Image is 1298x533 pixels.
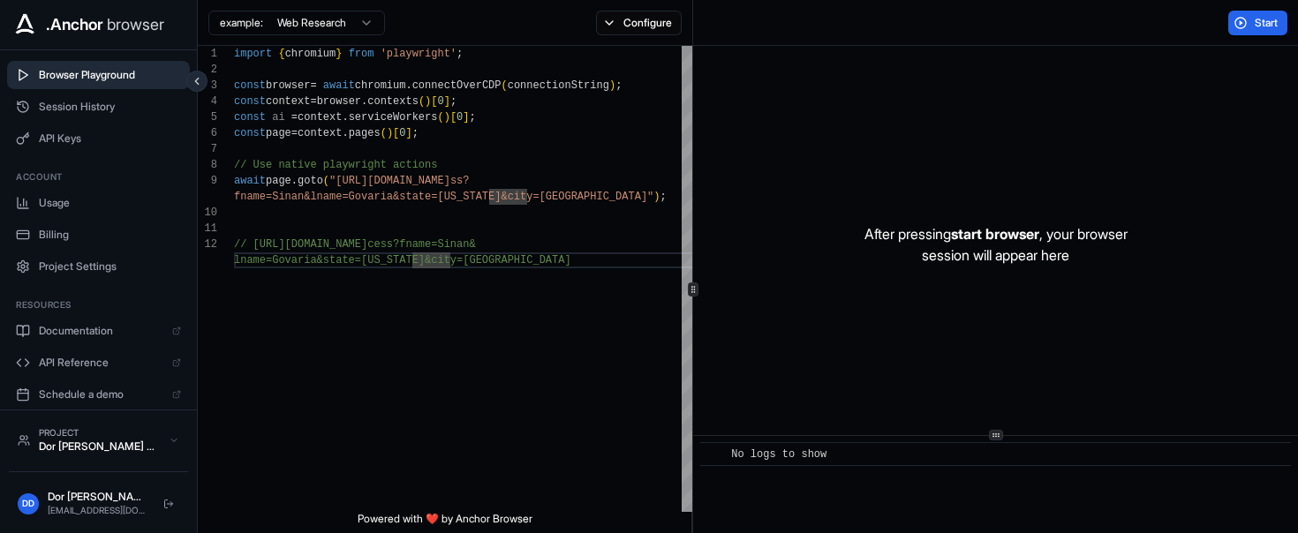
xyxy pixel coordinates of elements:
[291,111,298,124] span: =
[234,238,367,251] span: // [URL][DOMAIN_NAME]
[39,259,181,274] span: Project Settings
[234,127,266,139] span: const
[444,111,450,124] span: )
[457,111,463,124] span: 0
[450,111,457,124] span: [
[864,223,1128,266] p: After pressing , your browser session will appear here
[323,175,329,187] span: (
[46,12,103,37] span: .Anchor
[234,175,266,187] span: await
[16,298,181,312] h3: Resources
[298,175,323,187] span: goto
[198,221,217,236] div: 11
[1228,11,1287,35] button: Start
[317,95,361,108] span: browser
[39,228,181,242] span: Billing
[272,111,284,124] span: ai
[39,196,181,210] span: Usage
[355,79,406,92] span: chromium
[1255,16,1279,30] span: Start
[198,46,217,62] div: 1
[234,191,653,203] span: fname=Sinan&lname=Govaria&state=[US_STATE]&city=[GEOGRAPHIC_DATA]"
[7,349,190,377] a: API Reference
[367,95,419,108] span: contexts
[7,380,190,409] a: Schedule a demo
[7,61,190,89] button: Browser Playground
[48,490,149,504] div: Dor [PERSON_NAME]
[412,127,419,139] span: ;
[107,12,164,37] span: browser
[198,125,217,141] div: 6
[349,127,381,139] span: pages
[39,426,160,439] div: Project
[158,493,179,514] button: Logout
[358,512,532,533] span: Powered with ❤️ by Anchor Browser
[381,48,457,60] span: 'playwright'
[9,419,188,461] button: ProjectDor [PERSON_NAME] Team
[502,79,508,92] span: (
[7,124,190,153] button: API Keys
[198,141,217,157] div: 7
[425,95,431,108] span: )
[342,127,348,139] span: .
[444,95,450,108] span: ]
[7,317,190,345] a: Documentation
[198,109,217,125] div: 5
[310,79,316,92] span: =
[349,48,374,60] span: from
[266,127,291,139] span: page
[7,221,190,249] button: Billing
[336,48,342,60] span: }
[11,11,39,39] img: Anchor Icon
[22,497,34,510] span: DD
[615,79,622,92] span: ;
[298,111,342,124] span: context
[198,236,217,252] div: 12
[437,111,443,124] span: (
[399,127,405,139] span: 0
[298,127,342,139] span: context
[609,79,615,92] span: )
[412,79,502,92] span: connectOverCDP
[198,157,217,173] div: 8
[709,446,718,463] span: ​
[508,79,609,92] span: connectionString
[450,95,457,108] span: ;
[198,173,217,189] div: 9
[457,48,463,60] span: ;
[39,100,181,114] span: Session History
[387,127,393,139] span: )
[367,238,475,251] span: cess?fname=Sinan&
[186,71,208,92] button: Collapse sidebar
[7,252,190,281] button: Project Settings
[198,62,217,78] div: 2
[419,95,425,108] span: (
[7,189,190,217] button: Usage
[405,79,411,92] span: .
[342,111,348,124] span: .
[234,254,571,266] span: lname=Govaria&state=[US_STATE]&city=[GEOGRAPHIC_DATA]
[220,16,263,30] span: example:
[291,175,298,187] span: .
[198,205,217,221] div: 10
[234,159,437,171] span: // Use native playwright actions
[266,79,310,92] span: browser
[234,79,266,92] span: const
[381,127,387,139] span: (
[951,225,1039,243] span: start browser
[234,48,272,60] span: import
[234,95,266,108] span: const
[16,170,181,184] h3: Account
[596,11,682,35] button: Configure
[323,79,355,92] span: await
[39,387,163,402] span: Schedule a demo
[731,448,826,461] span: No logs to show
[266,175,291,187] span: page
[48,504,149,517] div: [EMAIL_ADDRESS][DOMAIN_NAME]
[39,439,160,454] div: Dor [PERSON_NAME] Team
[393,127,399,139] span: [
[470,111,476,124] span: ;
[198,94,217,109] div: 4
[463,111,469,124] span: ]
[310,95,316,108] span: =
